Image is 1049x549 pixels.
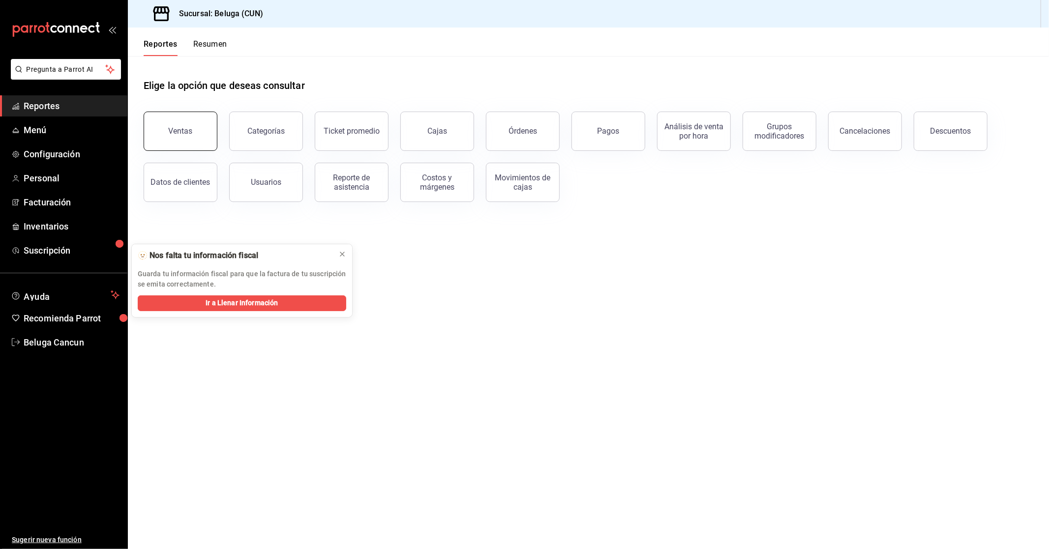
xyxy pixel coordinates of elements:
[7,71,121,82] a: Pregunta a Parrot AI
[492,173,553,192] div: Movimientos de cajas
[24,336,120,349] span: Beluga Cancun
[24,99,120,113] span: Reportes
[486,112,560,151] button: Órdenes
[144,39,227,56] div: navigation tabs
[27,64,106,75] span: Pregunta a Parrot AI
[743,112,816,151] button: Grupos modificadores
[407,173,468,192] div: Costos y márgenes
[171,8,263,20] h3: Sucursal: Beluga (CUN)
[24,312,120,325] span: Recomienda Parrot
[840,126,891,136] div: Cancelaciones
[247,126,285,136] div: Categorías
[229,163,303,202] button: Usuarios
[24,289,107,301] span: Ayuda
[138,250,330,261] div: 🫥 Nos falta tu información fiscal
[914,112,988,151] button: Descuentos
[24,220,120,233] span: Inventarios
[657,112,731,151] button: Análisis de venta por hora
[144,78,305,93] h1: Elige la opción que deseas consultar
[571,112,645,151] button: Pagos
[24,123,120,137] span: Menú
[315,112,389,151] button: Ticket promedio
[400,163,474,202] button: Costos y márgenes
[315,163,389,202] button: Reporte de asistencia
[324,126,380,136] div: Ticket promedio
[144,39,178,56] button: Reportes
[828,112,902,151] button: Cancelaciones
[11,59,121,80] button: Pregunta a Parrot AI
[144,112,217,151] button: Ventas
[229,112,303,151] button: Categorías
[930,126,971,136] div: Descuentos
[400,112,474,151] button: Cajas
[138,269,346,289] p: Guarda tu información fiscal para que la factura de tu suscripción se emita correctamente.
[193,39,227,56] button: Resumen
[486,163,560,202] button: Movimientos de cajas
[169,126,193,136] div: Ventas
[108,26,116,33] button: open_drawer_menu
[151,177,210,187] div: Datos de clientes
[321,173,382,192] div: Reporte de asistencia
[144,163,217,202] button: Datos de clientes
[12,535,120,545] span: Sugerir nueva función
[251,177,281,187] div: Usuarios
[138,295,346,311] button: Ir a Llenar Información
[427,126,447,136] div: Cajas
[24,172,120,185] span: Personal
[509,126,537,136] div: Órdenes
[206,298,278,308] span: Ir a Llenar Información
[749,122,810,141] div: Grupos modificadores
[24,196,120,209] span: Facturación
[663,122,724,141] div: Análisis de venta por hora
[24,244,120,257] span: Suscripción
[598,126,620,136] div: Pagos
[24,147,120,161] span: Configuración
